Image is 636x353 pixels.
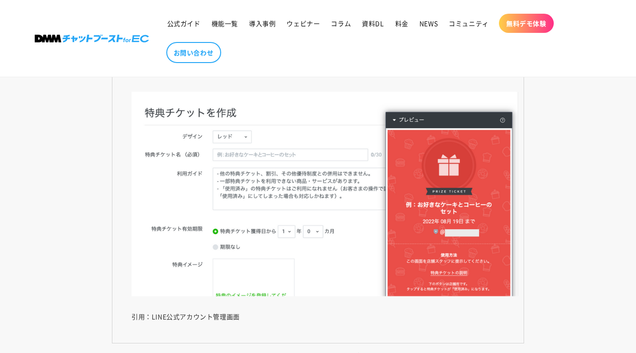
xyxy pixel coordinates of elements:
li: デザインやチケット名、特典チケットの設定を入力し「保存」をクリックする 引用：LINE公式アカウント管理画面 [118,65,518,323]
span: NEWS [419,19,438,27]
span: 料金 [395,19,408,27]
span: 機能一覧 [212,19,238,27]
a: 導入事例 [244,14,281,33]
a: コラム [325,14,356,33]
span: 公式ガイド [167,19,201,27]
a: 無料デモ体験 [499,14,554,33]
a: 資料DL [356,14,389,33]
a: コミュニティ [443,14,494,33]
a: 公式ガイド [162,14,206,33]
span: コラム [331,19,351,27]
a: ウェビナー [281,14,325,33]
span: 無料デモ体験 [506,19,546,27]
span: コミュニティ [449,19,489,27]
span: 資料DL [362,19,384,27]
a: 機能一覧 [206,14,244,33]
a: 料金 [390,14,414,33]
img: 株式会社DMM Boost [35,35,149,42]
span: ウェビナー [286,19,320,27]
a: NEWS [414,14,443,33]
span: 導入事例 [249,19,276,27]
a: お問い合わせ [166,42,221,63]
span: お問い合わせ [174,48,214,57]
